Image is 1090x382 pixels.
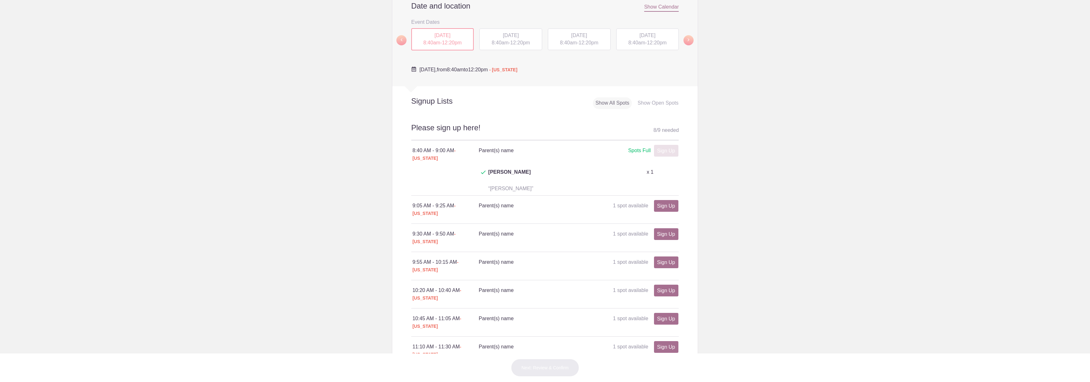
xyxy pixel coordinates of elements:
h4: Parent(s) name [479,147,578,154]
span: - [US_STATE] [413,260,458,272]
h2: Date and location [411,1,679,11]
span: Show Calendar [644,4,679,12]
span: [DATE] [503,33,519,38]
span: 1 spot available [613,203,648,208]
div: - [548,29,611,50]
div: Show All Spots [593,97,632,109]
span: [DATE], [420,67,437,72]
h4: Parent(s) name [479,202,578,210]
span: 12:20pm [468,67,488,72]
img: Cal purple [411,67,416,72]
div: 10:20 AM - 10:40 AM [413,287,479,302]
div: 10:45 AM - 11:05 AM [413,315,479,330]
div: - [411,28,474,50]
span: - [US_STATE] [413,148,456,161]
h4: Parent(s) name [479,258,578,266]
button: [DATE] 8:40am-12:20pm [479,28,542,50]
a: Sign Up [654,228,678,240]
div: - [479,29,542,50]
span: - [US_STATE] [413,344,461,357]
img: Check dark green [481,171,486,174]
div: 11:10 AM - 11:30 AM [413,343,479,358]
div: Show Open Spots [635,97,681,109]
div: 8 9 needed [653,126,679,135]
div: 9:05 AM - 9:25 AM [413,202,479,217]
span: [PERSON_NAME] [488,168,531,184]
span: [DATE] [434,33,450,38]
a: Sign Up [654,313,678,325]
h4: Parent(s) name [479,343,578,351]
p: x 1 [647,168,653,176]
span: 8:40am [560,40,577,45]
div: - [616,29,679,50]
a: Sign Up [654,200,678,212]
span: 1 spot available [613,344,648,349]
span: 12:20pm [647,40,667,45]
span: 8:40am [447,67,464,72]
button: [DATE] 8:40am-12:20pm [411,28,474,51]
span: - [US_STATE] [413,203,456,216]
span: - [US_STATE] [489,67,517,72]
span: 8:40am [492,40,509,45]
button: [DATE] 8:40am-12:20pm [548,28,611,50]
span: 8:40am [423,40,440,45]
span: 1 spot available [613,288,648,293]
span: 12:20pm [579,40,598,45]
span: 1 spot available [613,316,648,321]
div: 9:30 AM - 9:50 AM [413,230,479,245]
span: [DATE] [571,33,587,38]
a: Sign Up [654,256,678,268]
h4: Parent(s) name [479,287,578,294]
h2: Please sign up here! [411,122,679,140]
span: 8:40am [628,40,645,45]
h3: Event Dates [411,17,679,27]
h4: Parent(s) name [479,230,578,238]
button: [DATE] 8:40am-12:20pm [616,28,679,50]
span: - [US_STATE] [413,288,461,301]
span: 1 spot available [613,259,648,265]
span: 12:20pm [510,40,530,45]
div: 8:40 AM - 9:00 AM [413,147,479,162]
div: Spots Full [628,147,651,155]
span: - [US_STATE] [413,231,456,244]
span: / [656,127,657,133]
h4: Parent(s) name [479,315,578,322]
span: “[PERSON_NAME]” [488,186,533,191]
span: 12:20pm [442,40,462,45]
span: from to [420,67,517,72]
span: 1 spot available [613,231,648,236]
button: Next: Review & Confirm [511,359,579,377]
h2: Signup Lists [392,96,494,106]
div: 9:55 AM - 10:15 AM [413,258,479,274]
a: Sign Up [654,285,678,296]
span: [DATE] [639,33,655,38]
span: - [US_STATE] [413,316,461,329]
a: Sign Up [654,341,678,353]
